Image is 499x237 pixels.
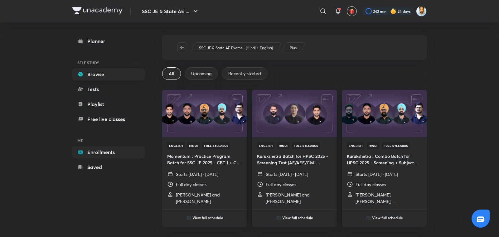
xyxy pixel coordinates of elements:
img: avatar [349,8,355,14]
span: Full Syllabus [382,142,410,149]
h4: Momentum : Practice Program Batch for SSC JE 2025 - CBT 1 + CBT 2 - Civil [167,153,242,166]
a: Company Logo [72,7,123,16]
img: play [276,215,281,220]
span: Recently started [228,70,261,77]
h6: View full schedule [372,215,403,220]
p: Pramod Kumar and Praveen Kumar [176,191,242,205]
h4: Kurukshetra : Combo Batch for HPSC 2025 - Screening + Subject Knowledge Test (AE, AEE, Civil Lect... [347,153,422,166]
span: All [169,70,174,77]
h6: View full schedule [192,215,223,220]
img: Kunal Pradeep [416,6,427,17]
a: Tests [72,83,145,95]
a: Plus [289,45,298,51]
img: Thumbnail [161,89,248,138]
img: Thumbnail [251,89,337,138]
h6: SELF STUDY [72,57,145,68]
a: Saved [72,161,145,173]
p: Shailesh Vaidya, Pramod Kumar, Paran Raj Bhatia and 1 more [356,191,422,205]
a: Playlist [72,98,145,110]
a: Free live classes [72,113,145,125]
span: Full Syllabus [202,142,230,149]
img: Thumbnail [341,89,427,138]
img: play [186,215,191,220]
p: Full day classes [266,181,296,188]
span: Upcoming [191,70,211,77]
h4: Kurukshetra Batch for HPSC 2025 - Screening Test (AE/AEE/Civil Lecturer) [257,153,332,166]
p: Full day classes [356,181,386,188]
button: avatar [347,6,357,16]
span: English [167,142,185,149]
a: ThumbnailEnglishHindiFull SyllabusMomentum : Practice Program Batch for SSC JE 2025 - CBT 1 + CBT... [162,90,247,210]
span: Full Syllabus [292,142,320,149]
a: ThumbnailEnglishHindiFull SyllabusKurukshetra : Combo Batch for HPSC 2025 - Screening + Subject K... [342,90,427,210]
p: Pramod Kumar and Amit Vijay [266,191,332,205]
img: streak [390,8,396,14]
a: Browse [72,68,145,80]
p: Full day classes [176,181,206,188]
a: SSC JE & State AE Exams - (Hindi + English) [198,45,274,51]
img: Company Logo [72,7,123,14]
p: Starts [DATE] · [DATE] [356,171,398,177]
a: ThumbnailEnglishHindiFull SyllabusKurukshetra Batch for HPSC 2025 - Screening Test (AE/AEE/Civil ... [252,90,337,210]
span: English [257,142,274,149]
h6: View full schedule [282,215,313,220]
p: SSC JE & State AE Exams - (Hindi + English) [199,45,273,51]
button: SSC JE & State AE ... [138,5,203,17]
h6: ME [72,135,145,146]
p: Starts [DATE] · [DATE] [176,171,218,177]
a: Planner [72,35,145,47]
span: Hindi [367,142,379,149]
p: Starts [DATE] · [DATE] [266,171,308,177]
a: Enrollments [72,146,145,158]
span: Hindi [187,142,200,149]
img: play [366,215,371,220]
span: English [347,142,364,149]
span: Hindi [277,142,289,149]
p: Plus [290,45,297,51]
